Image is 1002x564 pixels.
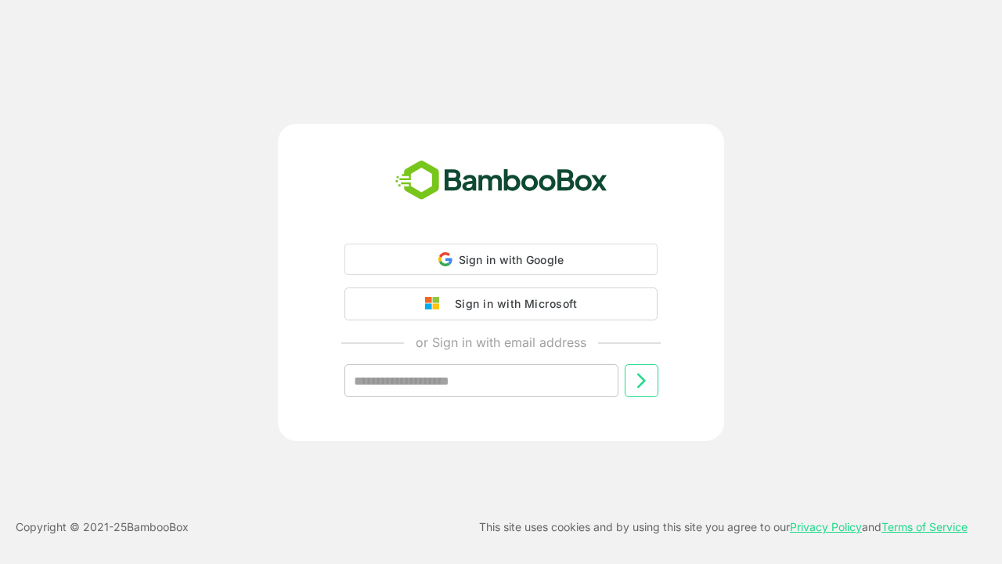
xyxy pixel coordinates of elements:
img: google [425,297,447,311]
span: Sign in with Google [459,253,564,266]
img: bamboobox [387,155,616,207]
p: This site uses cookies and by using this site you agree to our and [479,518,968,537]
p: or Sign in with email address [416,333,586,352]
div: Sign in with Microsoft [447,294,577,314]
p: Copyright © 2021- 25 BambooBox [16,518,189,537]
a: Terms of Service [881,520,968,533]
button: Sign in with Microsoft [344,287,658,320]
a: Privacy Policy [790,520,862,533]
div: Sign in with Google [344,244,658,275]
